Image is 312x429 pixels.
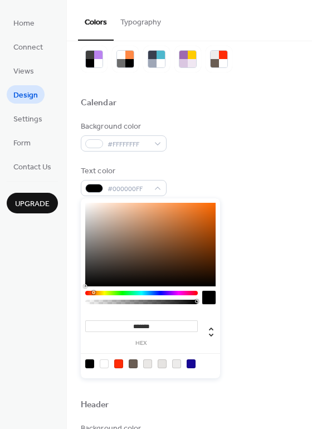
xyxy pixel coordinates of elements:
div: Header [81,399,109,411]
a: Views [7,61,41,80]
a: Connect [7,37,50,56]
div: rgb(255, 255, 255) [100,359,109,368]
div: Text color [81,165,164,177]
span: Form [13,138,31,149]
div: rgb(255, 43, 6) [114,359,123,368]
span: Views [13,66,34,77]
div: rgb(0, 0, 0) [85,359,94,368]
div: rgb(234, 232, 230) [143,359,152,368]
div: Background color [81,121,164,133]
span: #000000FF [108,183,149,195]
div: Calendar [81,97,116,109]
div: rgb(106, 93, 83) [129,359,138,368]
span: Upgrade [15,198,50,210]
span: Contact Us [13,162,51,173]
span: Connect [13,42,43,53]
a: Form [7,133,37,152]
a: Home [7,13,41,32]
label: hex [85,340,198,347]
div: rgb(237, 236, 235) [172,359,181,368]
a: Contact Us [7,157,58,175]
span: Settings [13,114,42,125]
span: Home [13,18,35,30]
div: rgb(23, 7, 150) [187,359,196,368]
div: rgb(230, 228, 226) [158,359,167,368]
span: Design [13,90,38,101]
a: Design [7,85,45,104]
span: #FFFFFFFF [108,139,149,150]
button: Upgrade [7,193,58,213]
a: Settings [7,109,49,128]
